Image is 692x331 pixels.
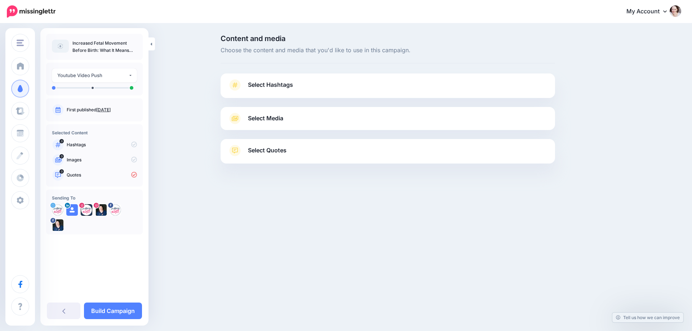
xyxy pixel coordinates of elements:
[248,80,293,90] span: Select Hashtags
[221,46,555,55] span: Choose the content and media that you'd like to use in this campaign.
[59,169,64,174] span: 0
[248,146,287,155] span: Select Quotes
[52,195,137,201] h4: Sending To
[95,204,107,216] img: 117675426_2401644286800900_3570104518066085037_n-bsa102293.jpg
[17,40,24,46] img: menu.png
[67,172,137,178] p: Quotes
[228,113,548,124] a: Select Media
[248,113,283,123] span: Select Media
[110,204,121,216] img: 294267531_452028763599495_8356150534574631664_n-bsa103634.png
[66,204,78,216] img: user_default_image.png
[52,219,63,231] img: 293356615_413924647436347_5319703766953307182_n-bsa103635.jpg
[81,204,92,216] img: 171614132_153822223321940_582953623993691943_n-bsa102292.jpg
[52,204,63,216] img: Q47ZFdV9-23892.jpg
[72,40,137,54] p: Increased Fetal Movement Before Birth: What It Means from a Nurse - YouTube
[67,142,137,148] p: Hashtags
[57,71,128,80] div: Youtube Video Push
[52,130,137,135] h4: Selected Content
[228,145,548,164] a: Select Quotes
[228,79,548,98] a: Select Hashtags
[67,107,137,113] p: First published
[221,35,555,42] span: Content and media
[52,68,137,82] button: Youtube Video Push
[612,313,683,322] a: Tell us how we can improve
[619,3,681,21] a: My Account
[67,157,137,163] p: Images
[59,139,64,143] span: 0
[52,40,69,53] img: article-default-image-icon.png
[59,154,64,158] span: 0
[96,107,111,112] a: [DATE]
[7,5,56,18] img: Missinglettr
